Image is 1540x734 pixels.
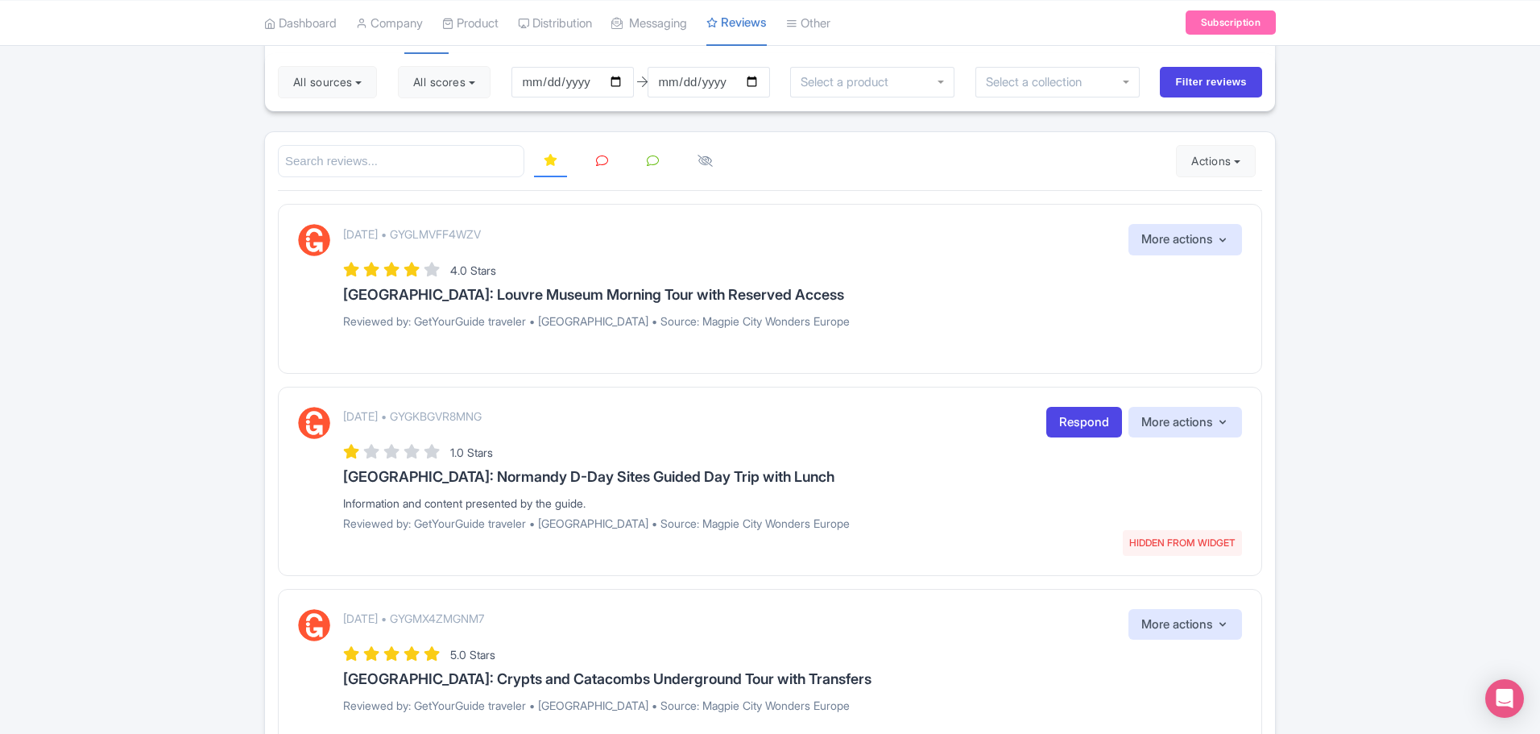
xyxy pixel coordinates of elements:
[518,1,592,45] a: Distribution
[343,469,1242,485] h3: [GEOGRAPHIC_DATA]: Normandy D-Day Sites Guided Day Trip with Lunch
[1128,407,1242,438] button: More actions
[278,145,524,178] input: Search reviews...
[298,609,330,641] img: GetYourGuide Logo
[450,648,495,661] span: 5.0 Stars
[450,263,496,277] span: 4.0 Stars
[611,1,687,45] a: Messaging
[343,313,1242,330] p: Reviewed by: GetYourGuide traveler • [GEOGRAPHIC_DATA] • Source: Magpie City Wonders Europe
[1186,10,1276,35] a: Subscription
[986,75,1093,89] input: Select a collection
[343,226,481,243] p: [DATE] • GYGLMVFF4WZV
[1128,224,1242,255] button: More actions
[343,515,1242,532] p: Reviewed by: GetYourGuide traveler • [GEOGRAPHIC_DATA] • Source: Magpie City Wonders Europe
[356,1,423,45] a: Company
[298,407,330,439] img: GetYourGuide Logo
[298,224,330,256] img: GetYourGuide Logo
[264,1,337,45] a: Dashboard
[786,1,830,45] a: Other
[1046,407,1122,438] a: Respond
[343,671,1242,687] h3: [GEOGRAPHIC_DATA]: Crypts and Catacombs Underground Tour with Transfers
[450,446,493,459] span: 1.0 Stars
[343,495,1242,512] div: Information and content presented by the guide.
[343,408,482,425] p: [DATE] • GYGKBGVR8MNG
[1160,67,1262,97] input: Filter reviews
[398,66,491,98] button: All scores
[343,287,1242,303] h3: [GEOGRAPHIC_DATA]: Louvre Museum Morning Tour with Reserved Access
[1176,145,1256,177] button: Actions
[801,75,897,89] input: Select a product
[343,697,1242,714] p: Reviewed by: GetYourGuide traveler • [GEOGRAPHIC_DATA] • Source: Magpie City Wonders Europe
[442,1,499,45] a: Product
[343,610,484,627] p: [DATE] • GYGMX4ZMGNM7
[1485,679,1524,718] div: Open Intercom Messenger
[278,66,377,98] button: All sources
[1123,530,1242,556] span: HIDDEN FROM WIDGET
[1128,609,1242,641] button: More actions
